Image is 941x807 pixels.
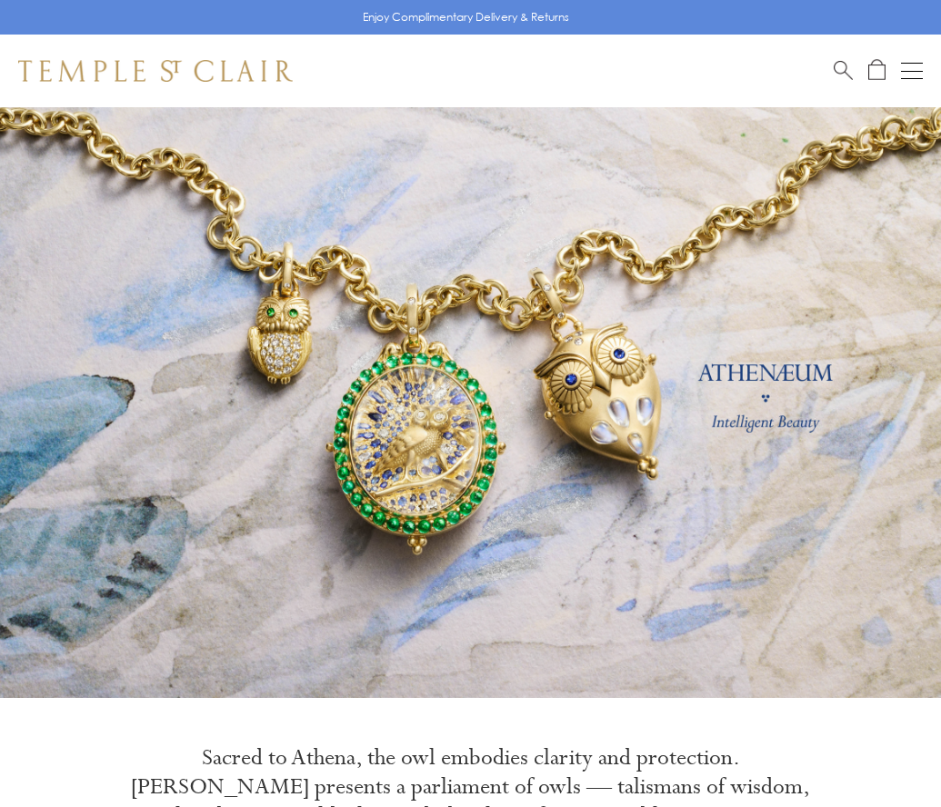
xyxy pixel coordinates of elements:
a: Open Shopping Bag [868,59,886,82]
p: Enjoy Complimentary Delivery & Returns [363,8,569,26]
button: Open navigation [901,60,923,82]
a: Search [834,59,853,82]
img: Temple St. Clair [18,60,293,82]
